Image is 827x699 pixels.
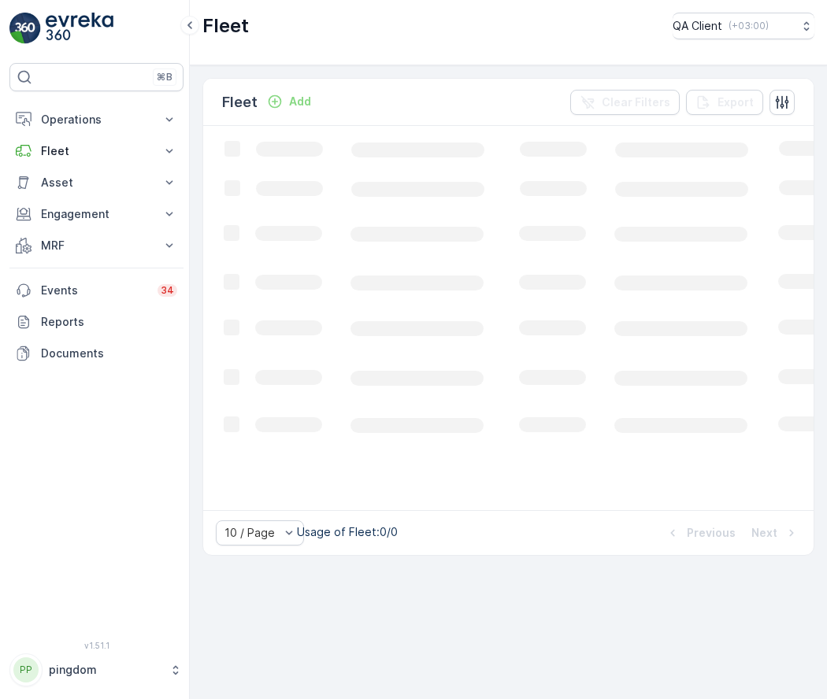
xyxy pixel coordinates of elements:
[570,90,680,115] button: Clear Filters
[41,206,152,222] p: Engagement
[297,524,398,540] p: Usage of Fleet : 0/0
[9,135,184,167] button: Fleet
[41,283,148,298] p: Events
[9,653,184,686] button: PPpingdom
[41,112,152,128] p: Operations
[202,13,249,39] p: Fleet
[13,657,39,682] div: PP
[750,523,801,542] button: Next
[9,198,184,230] button: Engagement
[718,94,754,110] p: Export
[602,94,670,110] p: Clear Filters
[49,662,161,678] p: pingdom
[222,91,258,113] p: Fleet
[9,306,184,338] a: Reports
[673,18,722,34] p: QA Client
[46,13,113,44] img: logo_light-DOdMpM7g.png
[9,13,41,44] img: logo
[261,92,317,111] button: Add
[9,338,184,369] a: Documents
[673,13,814,39] button: QA Client(+03:00)
[729,20,769,32] p: ( +03:00 )
[41,238,152,253] p: MRF
[9,641,184,650] span: v 1.51.1
[41,314,177,330] p: Reports
[41,175,152,190] p: Asset
[663,523,737,542] button: Previous
[9,230,184,261] button: MRF
[41,143,152,159] p: Fleet
[9,104,184,135] button: Operations
[161,284,174,297] p: 34
[157,71,172,83] p: ⌘B
[9,167,184,198] button: Asset
[751,525,777,541] p: Next
[9,275,184,306] a: Events34
[687,525,736,541] p: Previous
[289,94,311,109] p: Add
[686,90,763,115] button: Export
[41,346,177,361] p: Documents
